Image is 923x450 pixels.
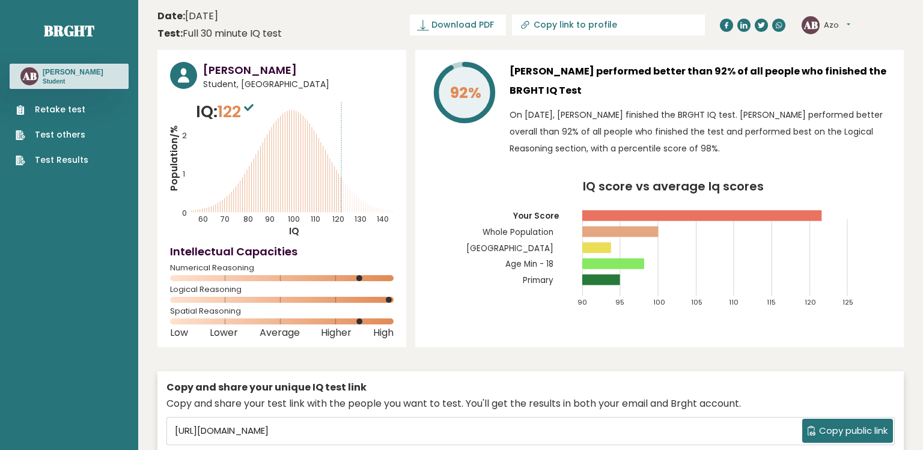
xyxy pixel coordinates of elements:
p: On [DATE], [PERSON_NAME] finished the BRGHT IQ test. [PERSON_NAME] performed better overall than ... [510,106,891,157]
button: Azo [824,19,850,31]
tspan: 120 [805,297,817,307]
h3: [PERSON_NAME] [203,62,394,78]
tspan: 100 [653,297,665,307]
a: Download PDF [410,14,506,35]
tspan: 80 [243,214,253,224]
tspan: 90 [266,214,275,224]
p: Student [43,78,103,86]
b: Date: [157,9,185,23]
tspan: Population/% [168,126,180,191]
div: Copy and share your unique IQ test link [166,380,895,395]
span: Logical Reasoning [170,287,394,292]
tspan: 90 [577,297,587,307]
span: Lower [210,330,238,335]
tspan: 110 [311,214,321,224]
a: Test others [16,129,88,141]
h4: Intellectual Capacities [170,243,394,260]
button: Copy public link [802,419,893,443]
tspan: Primary [523,275,553,286]
tspan: 115 [767,297,776,307]
a: Test Results [16,154,88,166]
tspan: Whole Population [483,227,553,238]
div: Full 30 minute IQ test [157,26,282,41]
span: High [373,330,394,335]
tspan: 100 [288,214,300,224]
h3: [PERSON_NAME] [43,67,103,77]
time: [DATE] [157,9,218,23]
span: Student, [GEOGRAPHIC_DATA] [203,78,394,91]
tspan: IQ score vs average Iq scores [583,178,764,195]
span: Numerical Reasoning [170,266,394,270]
span: Spatial Reasoning [170,309,394,314]
span: Download PDF [431,19,494,31]
tspan: 0 [182,208,187,219]
text: AB [22,69,37,83]
tspan: Age Min - 18 [505,259,553,270]
p: IQ: [196,100,257,124]
tspan: 92% [450,82,481,103]
tspan: 120 [333,214,345,224]
span: Average [260,330,300,335]
span: Higher [321,330,352,335]
tspan: 95 [615,297,624,307]
span: Low [170,330,188,335]
text: AB [803,17,818,31]
a: Retake test [16,103,88,116]
tspan: 125 [843,297,854,307]
tspan: Your Score [513,210,559,222]
tspan: 70 [221,214,230,224]
span: 122 [218,100,257,123]
a: Brght [44,21,94,40]
tspan: 1 [183,169,185,180]
tspan: IQ [290,225,300,237]
tspan: 105 [692,297,703,307]
h3: [PERSON_NAME] performed better than 92% of all people who finished the BRGHT IQ Test [510,62,891,100]
tspan: 2 [182,130,187,141]
b: Test: [157,26,183,40]
div: Copy and share your test link with the people you want to test. You'll get the results in both yo... [166,397,895,411]
tspan: 110 [730,297,739,307]
span: Copy public link [819,424,888,438]
tspan: 60 [198,214,208,224]
tspan: [GEOGRAPHIC_DATA] [466,243,553,254]
tspan: 140 [377,214,389,224]
tspan: 130 [355,214,367,224]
